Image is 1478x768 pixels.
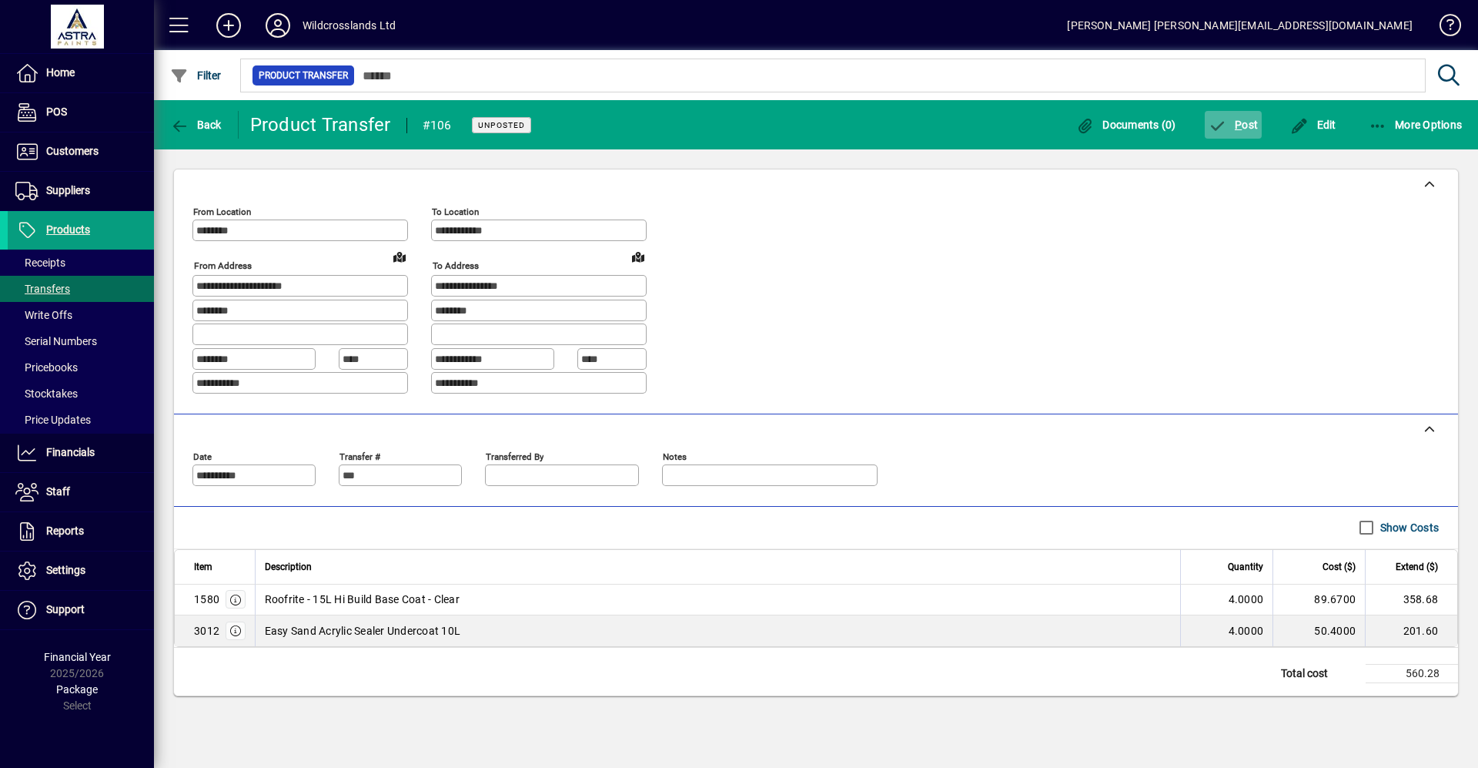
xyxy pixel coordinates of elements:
span: Suppliers [46,184,90,196]
button: More Options [1365,111,1466,139]
span: More Options [1369,119,1463,131]
mat-label: To location [432,206,479,217]
div: [PERSON_NAME] [PERSON_NAME][EMAIL_ADDRESS][DOMAIN_NAME] [1067,13,1413,38]
a: View on map [387,244,412,269]
a: Stocktakes [8,381,154,407]
button: Documents (0) [1072,111,1180,139]
a: Price Updates [8,407,154,433]
span: POS [46,106,67,118]
span: Edit [1290,119,1336,131]
span: Product Transfer [259,68,348,83]
td: 201.60 [1365,615,1457,646]
span: Financial Year [44,651,111,663]
span: Price Updates [15,414,91,426]
a: Transfers [8,276,154,302]
span: Cost ($) [1323,558,1356,575]
button: Add [204,12,253,39]
td: 4.0000 [1180,615,1272,646]
span: Transfers [15,283,70,295]
label: Show Costs [1377,520,1440,535]
td: 4.0000 [1180,585,1272,615]
mat-label: Notes [663,451,687,461]
mat-label: Transfer # [339,451,380,461]
a: Suppliers [8,172,154,210]
mat-label: Transferred by [486,451,543,461]
a: Reports [8,512,154,551]
span: Home [46,66,75,79]
a: Serial Numbers [8,328,154,354]
button: Post [1205,111,1262,139]
td: 50.4000 [1272,615,1365,646]
app-page-header-button: Back [154,111,239,139]
a: Support [8,591,154,629]
span: Description [265,558,312,575]
mat-label: Date [193,451,212,461]
a: Financials [8,434,154,472]
span: Documents (0) [1076,119,1176,131]
mat-label: From location [193,206,251,217]
span: Financials [46,446,95,458]
span: Settings [46,564,85,576]
span: Support [46,603,85,615]
span: Back [170,119,222,131]
span: Stocktakes [15,387,78,400]
a: Home [8,54,154,92]
span: Quantity [1228,558,1263,575]
a: POS [8,93,154,132]
div: Wildcrosslands Ltd [303,13,396,38]
span: Receipts [15,257,65,269]
td: 89.6700 [1272,585,1365,615]
span: ost [1209,119,1259,131]
span: Item [194,558,212,575]
span: Staff [46,485,70,498]
a: Customers [8,132,154,171]
div: 1580 [194,592,219,607]
span: Products [46,223,90,236]
span: Easy Sand Acrylic Sealer Undercoat 10L [265,623,461,639]
span: Pricebooks [15,361,78,374]
span: Write Offs [15,309,72,321]
span: Extend ($) [1396,558,1438,575]
a: Receipts [8,250,154,276]
div: Product Transfer [250,112,391,137]
a: Staff [8,473,154,511]
span: Unposted [478,120,525,130]
a: View on map [626,244,650,269]
button: Filter [166,62,226,89]
button: Profile [253,12,303,39]
span: Serial Numbers [15,335,97,347]
button: Back [166,111,226,139]
a: Pricebooks [8,354,154,381]
span: Customers [46,145,99,157]
div: 3012 [194,623,219,639]
td: Total cost [1273,664,1366,682]
span: P [1235,119,1242,131]
a: Write Offs [8,302,154,328]
span: Reports [46,525,84,537]
td: 358.68 [1365,585,1457,615]
span: Roofrite - 15L Hi Build Base Coat - Clear [265,592,460,607]
span: Filter [170,69,222,82]
button: Edit [1286,111,1340,139]
span: Package [56,683,98,696]
div: #106 [423,113,452,138]
a: Settings [8,552,154,590]
a: Knowledge Base [1428,3,1459,53]
td: 560.28 [1366,664,1458,682]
